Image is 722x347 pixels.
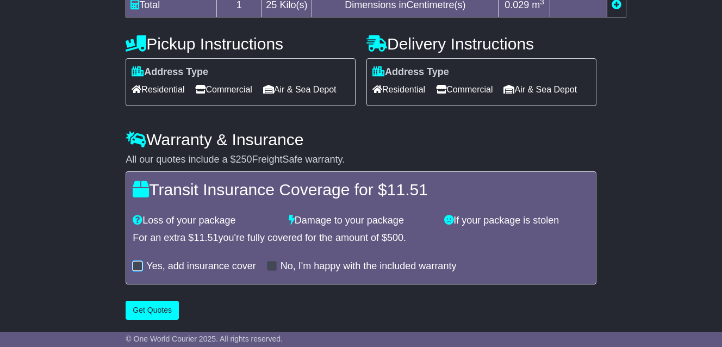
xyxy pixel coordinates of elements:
span: 250 [235,154,252,165]
span: © One World Courier 2025. All rights reserved. [126,334,283,343]
h4: Pickup Instructions [126,35,356,53]
span: Commercial [195,81,252,98]
h4: Warranty & Insurance [126,131,596,148]
div: For an extra $ you're fully covered for the amount of $ . [133,232,589,244]
button: Get Quotes [126,301,179,320]
span: 500 [387,232,403,243]
h4: Transit Insurance Coverage for $ [133,181,589,199]
h4: Delivery Instructions [366,35,596,53]
div: If your package is stolen [439,215,594,227]
label: No, I'm happy with the included warranty [281,261,457,272]
span: 11.51 [387,181,428,199]
div: Loss of your package [127,215,283,227]
label: Address Type [372,66,449,78]
span: Residential [132,81,184,98]
span: Air & Sea Depot [263,81,337,98]
label: Yes, add insurance cover [146,261,256,272]
span: Air & Sea Depot [503,81,577,98]
label: Address Type [132,66,208,78]
span: 11.51 [194,232,218,243]
div: All our quotes include a $ FreightSafe warranty. [126,154,596,166]
span: Commercial [436,81,493,98]
div: Damage to your package [283,215,439,227]
span: Residential [372,81,425,98]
